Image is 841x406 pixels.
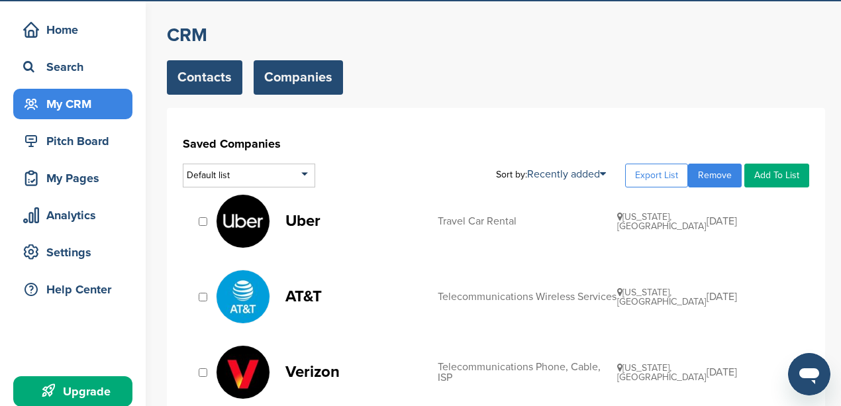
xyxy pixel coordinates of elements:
[13,52,132,82] a: Search
[217,195,270,248] img: Uber logo
[496,169,606,179] div: Sort by:
[13,200,132,230] a: Analytics
[744,164,809,187] a: Add To List
[438,362,617,383] div: Telecommunications Phone, Cable, ISP
[617,363,707,382] div: [US_STATE], [GEOGRAPHIC_DATA]
[216,194,796,248] a: Uber logo Uber Travel Car Rental [US_STATE], [GEOGRAPHIC_DATA] [DATE]
[13,126,132,156] a: Pitch Board
[688,164,742,187] a: Remove
[625,164,688,187] a: Export List
[217,346,270,399] img: P hn 5tr 400x400
[527,168,606,181] a: Recently added
[13,237,132,268] a: Settings
[617,212,707,231] div: [US_STATE], [GEOGRAPHIC_DATA]
[13,274,132,305] a: Help Center
[788,353,830,395] iframe: Button to launch messaging window
[20,129,132,153] div: Pitch Board
[438,216,617,227] div: Travel Car Rental
[216,270,796,324] a: Tpli2eyp 400x400 AT&T Telecommunications Wireless Services [US_STATE], [GEOGRAPHIC_DATA] [DATE]
[13,89,132,119] a: My CRM
[167,60,242,95] a: Contacts
[183,164,315,187] div: Default list
[707,291,796,302] div: [DATE]
[254,60,343,95] a: Companies
[216,345,796,399] a: P hn 5tr 400x400 Verizon Telecommunications Phone, Cable, ISP [US_STATE], [GEOGRAPHIC_DATA] [DATE]
[707,367,796,378] div: [DATE]
[183,132,809,156] h1: Saved Companies
[20,92,132,116] div: My CRM
[285,213,424,229] p: Uber
[20,203,132,227] div: Analytics
[20,278,132,301] div: Help Center
[707,216,796,227] div: [DATE]
[438,291,617,302] div: Telecommunications Wireless Services
[285,364,424,380] p: Verizon
[13,163,132,193] a: My Pages
[167,23,825,47] h2: CRM
[20,18,132,42] div: Home
[20,240,132,264] div: Settings
[20,166,132,190] div: My Pages
[20,55,132,79] div: Search
[13,15,132,45] a: Home
[285,288,424,305] p: AT&T
[617,287,707,307] div: [US_STATE], [GEOGRAPHIC_DATA]
[217,270,270,323] img: Tpli2eyp 400x400
[20,380,132,403] div: Upgrade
